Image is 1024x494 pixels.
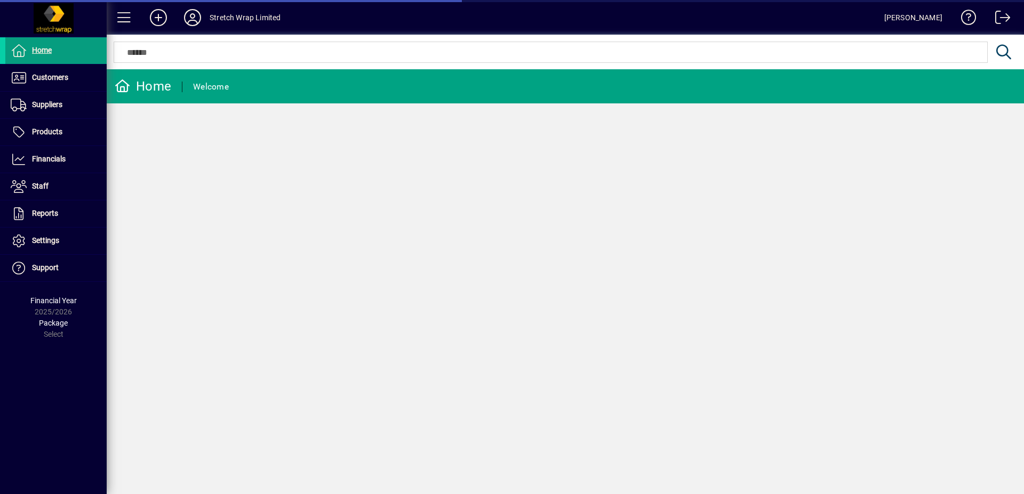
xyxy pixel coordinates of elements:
span: Financials [32,155,66,163]
a: Knowledge Base [953,2,977,37]
a: Financials [5,146,107,173]
a: Reports [5,200,107,227]
button: Profile [175,8,210,27]
a: Logout [987,2,1011,37]
span: Settings [32,236,59,245]
button: Add [141,8,175,27]
span: Customers [32,73,68,82]
a: Settings [5,228,107,254]
a: Products [5,119,107,145]
a: Staff [5,173,107,200]
div: Welcome [193,78,229,95]
span: Support [32,263,59,272]
span: Suppliers [32,100,62,109]
div: [PERSON_NAME] [884,9,942,26]
a: Support [5,255,107,281]
span: Reports [32,209,58,217]
div: Stretch Wrap Limited [210,9,281,26]
span: Staff [32,182,49,190]
span: Package [39,319,68,327]
div: Home [115,78,171,95]
a: Suppliers [5,92,107,118]
span: Products [32,127,62,136]
a: Customers [5,64,107,91]
span: Home [32,46,52,54]
span: Financial Year [30,296,77,305]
